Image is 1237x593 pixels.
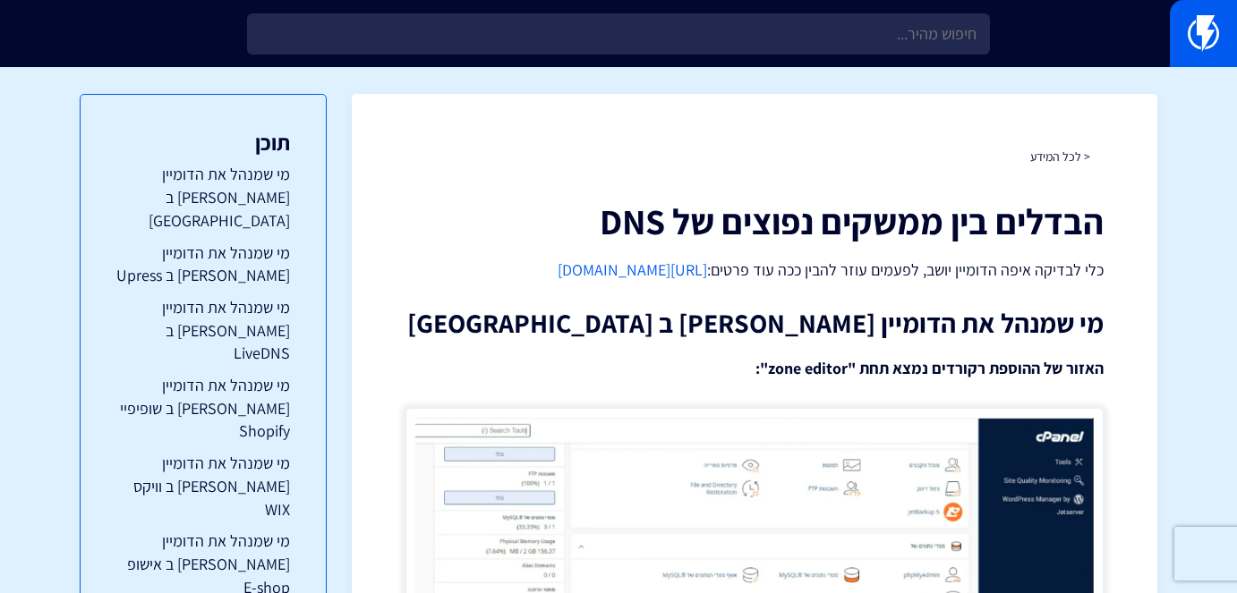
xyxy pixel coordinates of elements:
[116,241,290,287] a: מי שמנהל את הדומיין [PERSON_NAME] ב Upress
[405,309,1104,338] h2: מי שמנהל את הדומיין [PERSON_NAME] ב [GEOGRAPHIC_DATA]
[116,163,290,232] a: מי שמנהל את הדומיין [PERSON_NAME] ב [GEOGRAPHIC_DATA]
[755,358,1104,378] strong: האזור של ההוספת רקורדים נמצא תחת "zone editor":
[247,13,989,55] input: חיפוש מהיר...
[116,296,290,365] a: מי שמנהל את הדומיין [PERSON_NAME] ב LiveDNS
[1030,148,1090,165] a: < לכל המידע
[116,131,290,154] h3: תוכן
[116,374,290,443] a: מי שמנהל את הדומיין [PERSON_NAME] ב שופיפיי Shopify
[558,259,707,280] a: [URL][DOMAIN_NAME]
[405,258,1104,282] p: כלי לבדיקה איפה הדומיין יושב, לפעמים עוזר להבין ככה עוד פרטים:
[405,201,1104,241] h1: הבדלים בין ממשקים נפוצים של DNS
[116,452,290,521] a: מי שמנהל את הדומיין [PERSON_NAME] ב וויקס WIX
